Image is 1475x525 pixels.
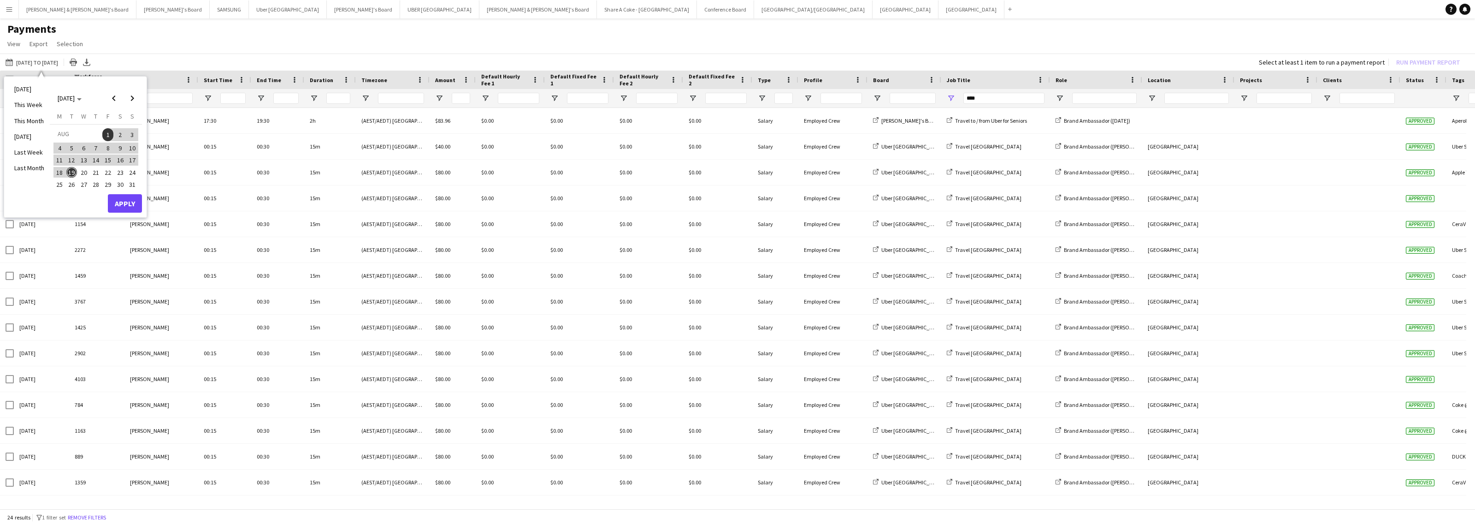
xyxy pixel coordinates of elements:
[65,142,77,154] button: 05-08-2025
[955,195,1021,202] span: Travel [GEOGRAPHIC_DATA]
[251,315,304,340] div: 00:30
[14,263,69,288] div: [DATE]
[102,167,113,178] span: 22
[198,134,251,159] div: 00:15
[947,169,1021,176] a: Travel [GEOGRAPHIC_DATA]
[147,93,193,104] input: Name Filter Input
[361,94,370,102] button: Open Filter Menu
[66,179,77,190] span: 26
[683,185,752,211] div: $0.00
[304,237,356,262] div: 15m
[126,128,138,142] button: 03-08-2025
[68,57,79,68] app-action-btn: Print
[873,221,944,227] a: Uber [GEOGRAPHIC_DATA]
[53,38,87,50] a: Selection
[356,211,430,237] div: (AEST/AEDT) [GEOGRAPHIC_DATA]
[102,179,113,190] span: 29
[752,315,798,340] div: Salary
[881,195,944,202] span: Uber [GEOGRAPHIC_DATA]
[198,263,251,288] div: 00:15
[873,298,944,305] a: Uber [GEOGRAPHIC_DATA]
[545,237,614,262] div: $0.00
[114,128,126,142] button: 02-08-2025
[115,143,126,154] span: 9
[545,134,614,159] div: $0.00
[476,108,545,133] div: $0.00
[614,263,683,288] div: $0.00
[304,315,356,340] div: 15m
[614,211,683,237] div: $0.00
[1142,211,1234,237] div: [GEOGRAPHIC_DATA]
[54,167,65,178] span: 18
[14,211,69,237] div: [DATE]
[614,237,683,262] div: $0.00
[1056,195,1153,202] a: Brand Ambassador ([PERSON_NAME])
[102,128,113,141] span: 1
[955,169,1021,176] span: Travel [GEOGRAPHIC_DATA]
[752,185,798,211] div: Salary
[752,289,798,314] div: Salary
[304,289,356,314] div: 15m
[53,179,65,191] button: 25-08-2025
[304,263,356,288] div: 15m
[69,315,124,340] div: 1425
[890,93,936,104] input: Board Filter Input
[798,134,867,159] div: Employed Crew
[479,0,597,18] button: [PERSON_NAME] & [PERSON_NAME]'s Board
[752,211,798,237] div: Salary
[19,0,136,18] button: [PERSON_NAME] & [PERSON_NAME]'s Board
[115,155,126,166] span: 16
[102,128,114,142] button: 01-08-2025
[90,154,102,166] button: 14-08-2025
[54,90,85,107] button: Choose month and year
[1056,169,1153,176] a: Brand Ambassador ([PERSON_NAME])
[597,0,697,18] button: Share A Coke - [GEOGRAPHIC_DATA]
[198,108,251,133] div: 17:30
[881,246,944,253] span: Uber [GEOGRAPHIC_DATA]
[69,211,124,237] div: 1154
[1056,221,1153,227] a: Brand Ambassador ([PERSON_NAME])
[758,94,766,102] button: Open Filter Menu
[1056,246,1153,253] a: Brand Ambassador ([PERSON_NAME])
[689,94,697,102] button: Open Filter Menu
[90,142,102,154] button: 07-08-2025
[955,272,1021,279] span: Travel [GEOGRAPHIC_DATA]
[90,179,102,191] button: 28-08-2025
[545,185,614,211] div: $0.00
[14,237,69,262] div: [DATE]
[1142,263,1234,288] div: [GEOGRAPHIC_DATA]
[1072,93,1137,104] input: Role Filter Input
[683,108,752,133] div: $0.00
[204,94,212,102] button: Open Filter Menu
[102,179,114,191] button: 29-08-2025
[114,166,126,178] button: 23-08-2025
[78,155,89,166] span: 13
[476,160,545,185] div: $0.00
[78,143,89,154] span: 6
[90,166,102,178] button: 21-08-2025
[947,272,1021,279] a: Travel [GEOGRAPHIC_DATA]
[481,94,490,102] button: Open Filter Menu
[1164,93,1229,104] input: Location Filter Input
[123,89,142,107] button: Next month
[873,246,944,253] a: Uber [GEOGRAPHIC_DATA]
[476,134,545,159] div: $0.00
[955,221,1021,227] span: Travel [GEOGRAPHIC_DATA]
[102,166,114,178] button: 22-08-2025
[304,108,356,133] div: 2h
[90,179,101,190] span: 28
[947,246,1021,253] a: Travel [GEOGRAPHIC_DATA]
[1064,221,1153,227] span: Brand Ambassador ([PERSON_NAME])
[127,167,138,178] span: 24
[78,166,90,178] button: 20-08-2025
[798,237,867,262] div: Employed Crew
[873,117,939,124] a: [PERSON_NAME]'s Board
[636,93,678,104] input: Default Hourly Fee 2 Filter Input
[476,185,545,211] div: $0.00
[798,211,867,237] div: Employed Crew
[90,167,101,178] span: 21
[947,94,955,102] button: Open Filter Menu
[304,185,356,211] div: 15m
[273,93,299,104] input: End Time Filter Input
[249,0,327,18] button: Uber [GEOGRAPHIC_DATA]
